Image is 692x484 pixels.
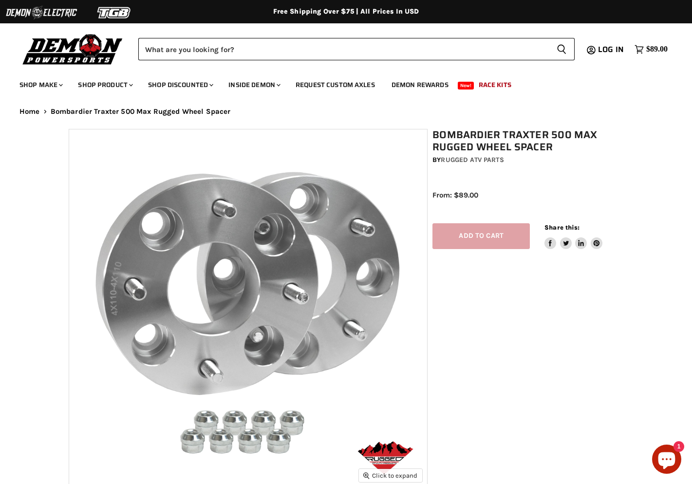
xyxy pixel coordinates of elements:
[384,75,456,95] a: Demon Rewards
[549,38,575,60] button: Search
[19,108,40,116] a: Home
[12,75,69,95] a: Shop Make
[78,3,151,22] img: TGB Logo 2
[646,45,668,54] span: $89.00
[288,75,382,95] a: Request Custom Axles
[221,75,286,95] a: Inside Demon
[138,38,575,60] form: Product
[594,45,630,54] a: Log in
[544,223,602,249] aside: Share this:
[359,469,422,482] button: Click to expand
[432,155,628,165] div: by
[12,71,665,95] ul: Main menu
[71,75,139,95] a: Shop Product
[5,3,78,22] img: Demon Electric Logo 2
[138,38,549,60] input: Search
[598,43,624,55] span: Log in
[441,156,504,164] a: Rugged ATV Parts
[649,445,684,476] inbox-online-store-chat: Shopify online store chat
[630,42,673,56] a: $89.00
[544,224,580,231] span: Share this:
[363,472,417,479] span: Click to expand
[51,108,231,116] span: Bombardier Traxter 500 Max Rugged Wheel Spacer
[458,82,474,90] span: New!
[471,75,519,95] a: Race Kits
[432,129,628,153] h1: Bombardier Traxter 500 Max Rugged Wheel Spacer
[141,75,219,95] a: Shop Discounted
[432,191,478,199] span: From: $89.00
[19,32,126,66] img: Demon Powersports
